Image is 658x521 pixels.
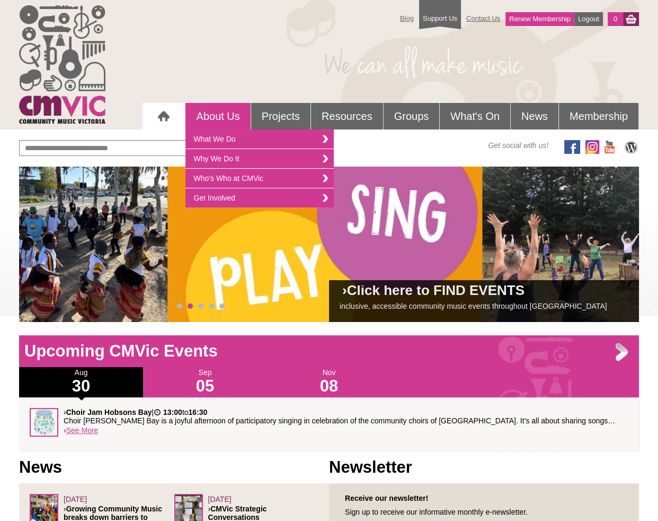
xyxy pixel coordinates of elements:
[267,378,391,395] h1: 08
[66,426,99,435] a: See More
[185,169,334,188] a: Who's Who at CMVic
[608,12,623,26] a: 0
[30,408,58,437] img: CHOIR-JAM-jar.png
[19,457,329,478] h1: News
[461,9,505,28] a: Contact Us
[559,103,638,129] a: Membership
[185,149,334,169] a: Why We Do It
[623,140,639,154] img: CMVic Blog
[340,508,628,516] p: Sign up to receive our informative monthly e-newsletter.
[340,302,607,310] a: inclusive, accessible community music events throughout [GEOGRAPHIC_DATA]
[30,408,628,441] div: ›
[340,285,628,301] h2: ›
[311,103,383,129] a: Resources
[329,457,639,478] h1: Newsletter
[345,494,428,502] strong: Receive our newsletter!
[347,282,524,298] a: Click here to FIND EVENTS
[64,495,87,503] span: [DATE]
[505,12,574,26] a: Renew Membership
[267,367,391,397] div: Nov
[19,367,143,397] div: Aug
[574,12,603,26] a: Logout
[66,408,152,416] strong: Choir Jam Hobsons Bay
[19,378,143,395] h1: 30
[143,378,267,395] h1: 05
[185,129,334,149] a: What We Do
[395,9,419,28] a: Blog
[511,103,558,129] a: News
[585,140,599,154] img: icon-instagram.png
[19,341,639,362] h1: Upcoming CMVic Events
[488,140,548,151] span: Get social with us!
[185,103,250,129] a: About Us
[208,495,232,503] span: [DATE]
[19,5,105,124] img: cmvic_logo.png
[189,408,208,416] strong: 16:30
[185,188,334,207] a: Get Involved
[64,408,628,425] p: › | to Choir [PERSON_NAME] Bay is a joyful afternoon of participatory singing in celebration of t...
[251,103,310,129] a: Projects
[384,103,440,129] a: Groups
[440,103,510,129] a: What's On
[143,367,267,397] div: Sep
[163,408,182,416] strong: 13:00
